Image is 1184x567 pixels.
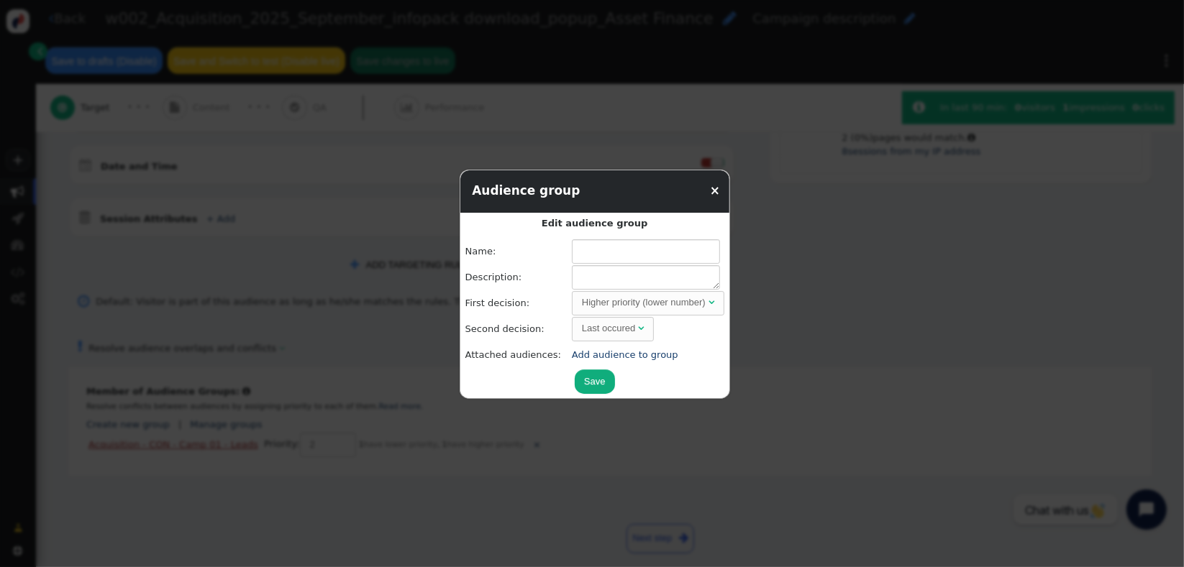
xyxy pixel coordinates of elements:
[638,323,644,333] span: 
[460,170,593,213] div: Audience group
[710,183,720,198] a: ×
[709,298,714,307] span: 
[465,239,570,264] td: Name:
[542,218,648,229] b: Edit audience group
[575,369,615,394] button: Save
[465,317,570,341] td: Second decision:
[465,343,570,367] td: Attached audiences:
[582,295,706,310] div: Higher priority (lower number)
[465,291,570,315] td: First decision:
[582,321,635,336] div: Last occured
[572,349,678,360] a: Add audience to group
[465,265,570,290] td: Description:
